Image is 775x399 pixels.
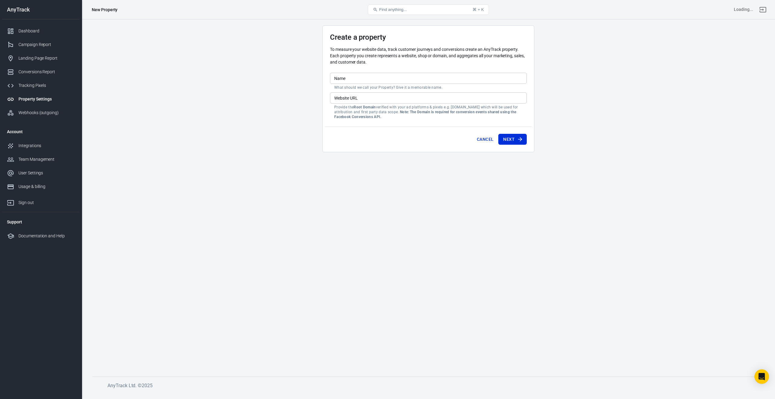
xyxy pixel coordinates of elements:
li: Support [2,215,80,229]
div: Property Settings [18,96,75,102]
div: Webhooks (outgoing) [18,110,75,116]
div: User Settings [18,170,75,176]
a: Campaign Report [2,38,80,51]
input: Your Website Name [330,73,527,84]
div: ⌘ + K [473,7,484,12]
div: Tracking Pixels [18,82,75,89]
a: Tracking Pixels [2,79,80,92]
strong: Note: The Domain is required for conversion events shared using the Facebook Conversions API. [334,110,516,119]
div: Dashboard [18,28,75,34]
div: Campaign Report [18,41,75,48]
span: Find anything... [379,7,407,12]
a: Usage & billing [2,180,80,193]
input: example.com [330,92,527,104]
a: Dashboard [2,24,80,38]
a: Property Settings [2,92,80,106]
p: To measure your website data, track customer journeys and conversions create an AnyTrack property... [330,46,527,65]
a: User Settings [2,166,80,180]
a: Webhooks (outgoing) [2,106,80,120]
div: Conversions Report [18,69,75,75]
h3: Create a property [330,33,527,41]
div: AnyTrack [2,7,80,12]
button: Cancel [474,134,496,145]
a: Team Management [2,153,80,166]
a: Conversions Report [2,65,80,79]
div: Account id: <> [734,6,753,13]
div: Documentation and Help [18,233,75,239]
a: Integrations [2,139,80,153]
div: Team Management [18,156,75,163]
div: Integrations [18,143,75,149]
button: Next [498,134,527,145]
p: Provide the verified with your ad platforms & pixels e.g. [DOMAIN_NAME] which will be used for at... [334,105,523,119]
div: Open Intercom Messenger [754,369,769,384]
a: Landing Page Report [2,51,80,65]
div: New Property [92,7,117,13]
div: Sign out [18,199,75,206]
h6: AnyTrack Ltd. © 2025 [107,382,562,389]
p: What should we call your Property? Give it a memorable name. [334,85,523,90]
div: Usage & billing [18,183,75,190]
li: Account [2,124,80,139]
div: Landing Page Report [18,55,75,61]
strong: Root Domain [354,105,376,109]
button: Find anything...⌘ + K [368,5,489,15]
a: Sign out [756,2,770,17]
a: Sign out [2,193,80,209]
